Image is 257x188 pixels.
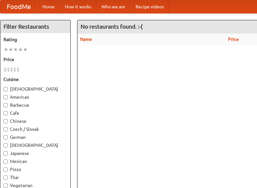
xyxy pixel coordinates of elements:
label: Pizza [4,166,67,173]
label: Czech / Slovak [4,126,67,132]
ng-pluralize: No restaurants found. :-( [81,23,143,30]
li: ★ [18,46,23,53]
input: Barbecue [4,103,8,107]
h5: Rating [4,36,67,43]
label: [DEMOGRAPHIC_DATA] [4,86,67,92]
input: [DEMOGRAPHIC_DATA] [4,87,8,91]
input: Pizza [4,167,8,172]
input: Vegetarian [4,184,8,188]
a: Name [80,37,92,42]
a: FoodMe [0,0,37,13]
a: Home [37,0,60,13]
label: Thai [4,174,67,181]
li: $ [16,66,20,73]
input: Thai [4,175,8,180]
label: Chinese [4,118,67,124]
a: How it works [60,0,96,13]
label: Cafe [4,110,67,116]
input: German [4,135,8,139]
li: ★ [8,46,13,53]
label: Japanese [4,150,67,157]
h5: Cuisine [4,76,67,83]
label: Barbecue [4,102,67,108]
input: Japanese [4,151,8,156]
input: American [4,95,8,99]
label: American [4,94,67,100]
h5: Price [4,56,67,63]
input: Chinese [4,119,8,123]
a: Recipe videos [130,0,169,13]
li: $ [4,66,7,73]
a: Who we are [96,0,130,13]
label: [DEMOGRAPHIC_DATA] [4,142,67,148]
a: Price [228,37,239,42]
li: $ [13,66,16,73]
input: Mexican [4,159,8,164]
input: Cafe [4,111,8,115]
li: ★ [13,46,18,53]
input: Czech / Slovak [4,127,8,131]
li: ★ [23,46,28,53]
h4: Filter Restaurants [0,20,70,33]
input: [DEMOGRAPHIC_DATA] [4,143,8,148]
label: Mexican [4,158,67,165]
li: $ [10,66,13,73]
label: German [4,134,67,140]
li: $ [7,66,10,73]
li: ★ [4,46,8,53]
